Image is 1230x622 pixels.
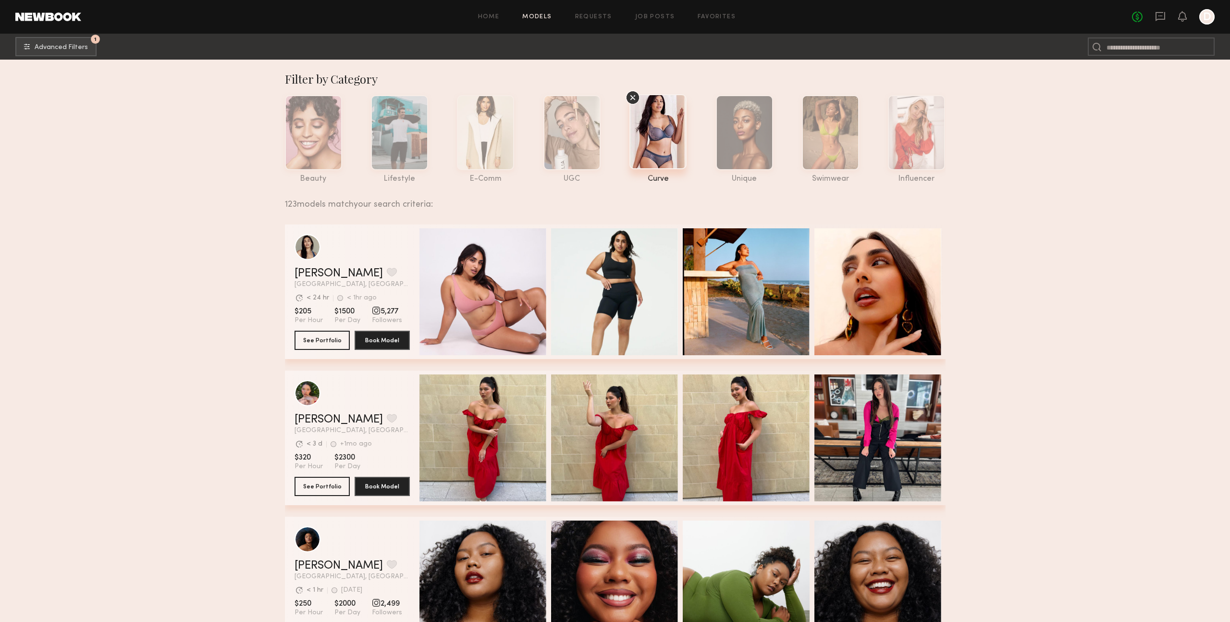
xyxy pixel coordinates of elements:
span: Per Day [334,462,360,471]
span: $2300 [334,453,360,462]
div: < 1 hr [307,587,323,594]
span: $1500 [334,307,360,316]
div: UGC [543,175,601,183]
span: Advanced Filters [35,44,88,51]
span: 1 [94,37,97,41]
span: Per Hour [295,316,323,325]
span: [GEOGRAPHIC_DATA], [GEOGRAPHIC_DATA] [295,281,410,288]
span: [GEOGRAPHIC_DATA], [GEOGRAPHIC_DATA] [295,427,410,434]
span: 5,277 [372,307,402,316]
a: [PERSON_NAME] [295,414,383,425]
div: e-comm [457,175,514,183]
div: lifestyle [371,175,428,183]
span: $2000 [334,599,360,609]
div: +1mo ago [340,441,372,448]
div: [DATE] [341,587,362,594]
a: Home [478,14,500,20]
a: [PERSON_NAME] [295,560,383,572]
span: $205 [295,307,323,316]
span: Per Day [334,609,360,617]
div: beauty [285,175,342,183]
span: Per Hour [295,609,323,617]
div: curve [629,175,687,183]
div: < 24 hr [307,295,329,301]
span: [GEOGRAPHIC_DATA], [GEOGRAPHIC_DATA] [295,573,410,580]
div: < 1hr ago [347,295,377,301]
span: $250 [295,599,323,609]
a: Models [522,14,552,20]
a: Requests [575,14,612,20]
div: influencer [888,175,945,183]
button: Book Model [355,331,410,350]
a: Favorites [698,14,736,20]
a: D [1199,9,1215,25]
button: See Portfolio [295,331,350,350]
div: 123 models match your search criteria: [285,189,938,209]
a: Job Posts [635,14,675,20]
button: Book Model [355,477,410,496]
span: Followers [372,609,402,617]
span: 2,499 [372,599,402,609]
span: Per Hour [295,462,323,471]
div: unique [716,175,773,183]
div: Filter by Category [285,71,946,87]
div: swimwear [802,175,859,183]
span: $320 [295,453,323,462]
button: 1Advanced Filters [15,37,97,56]
span: Per Day [334,316,360,325]
button: See Portfolio [295,477,350,496]
div: < 3 d [307,441,322,448]
span: Followers [372,316,402,325]
a: [PERSON_NAME] [295,268,383,279]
